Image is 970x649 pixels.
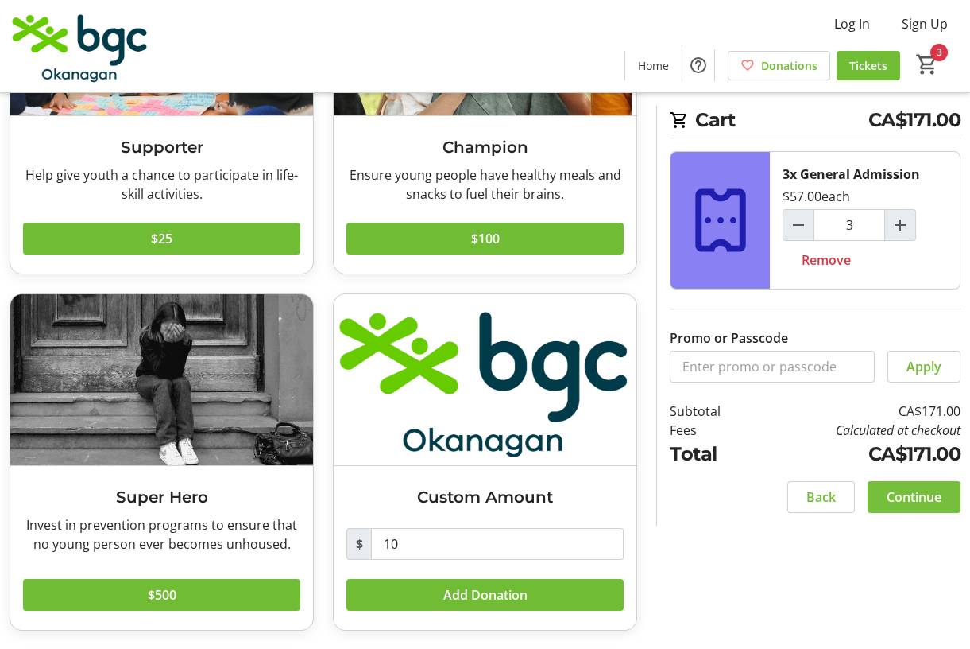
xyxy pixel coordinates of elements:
[151,229,172,248] span: $25
[346,165,624,204] div: Ensure young people have healthy meals and snacks to fuel their brains.
[913,50,941,79] button: Cart
[802,251,851,270] span: Remove
[906,357,941,376] span: Apply
[868,481,960,513] button: Continue
[670,421,754,440] td: Fees
[754,421,960,440] td: Calculated at checkout
[625,51,682,80] a: Home
[885,210,915,240] button: Increment by one
[346,135,624,159] h3: Champion
[806,488,836,507] span: Back
[787,481,855,513] button: Back
[23,165,300,204] div: Help give youth a chance to participate in life-skill activities.
[813,209,885,241] input: General Admission Quantity
[471,229,500,248] span: $100
[837,51,900,80] a: Tickets
[23,579,300,611] button: $500
[23,135,300,159] h3: Supporter
[821,11,883,37] button: Log In
[23,485,300,509] h3: Super Hero
[10,6,151,86] img: BGC Okanagan's Logo
[868,106,961,134] span: CA$171.00
[23,223,300,255] button: $25
[346,485,624,509] h3: Custom Amount
[783,187,850,206] div: $57.00 each
[783,165,920,184] div: 3x General Admission
[346,579,624,611] button: Add Donation
[371,528,624,560] input: Donation Amount
[670,402,754,421] td: Subtotal
[670,106,960,138] h2: Cart
[887,488,941,507] span: Continue
[346,528,372,560] span: $
[670,440,754,468] td: Total
[334,294,636,464] img: Custom Amount
[638,57,669,74] span: Home
[23,515,300,554] div: Invest in prevention programs to ensure that no young person ever becomes unhoused.
[754,440,960,468] td: CA$171.00
[682,49,714,81] button: Help
[670,351,875,383] input: Enter promo or passcode
[148,585,176,604] span: $500
[834,14,870,33] span: Log In
[889,11,960,37] button: Sign Up
[849,57,887,74] span: Tickets
[783,210,813,240] button: Decrement by one
[670,328,788,348] label: Promo or Passcode
[887,351,960,383] button: Apply
[761,57,817,74] span: Donations
[728,51,830,80] a: Donations
[754,402,960,421] td: CA$171.00
[346,223,624,255] button: $100
[443,585,528,604] span: Add Donation
[10,294,313,464] img: Super Hero
[783,244,870,276] button: Remove
[902,14,948,33] span: Sign Up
